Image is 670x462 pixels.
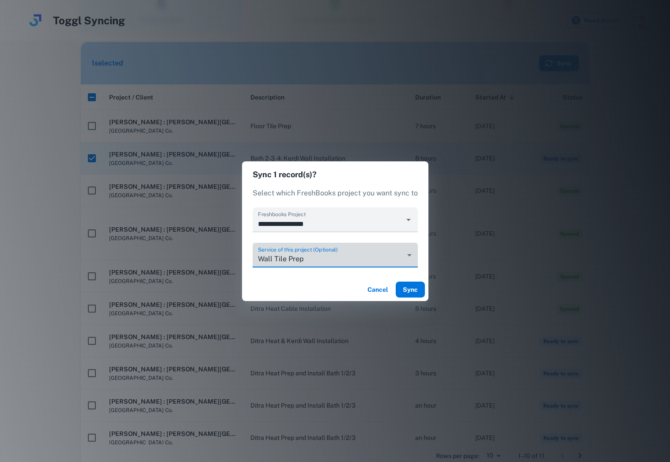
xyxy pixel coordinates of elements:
h2: Sync 1 record(s)? [242,161,428,188]
label: Service of this project (Optional) [258,246,338,253]
p: Select which FreshBooks project you want sync to [253,188,418,199]
button: Sync [396,282,425,298]
label: Freshbooks Project [258,210,306,218]
button: Cancel [364,282,392,298]
button: Open [402,214,415,226]
div: Wall Tile Prep [253,243,418,267]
